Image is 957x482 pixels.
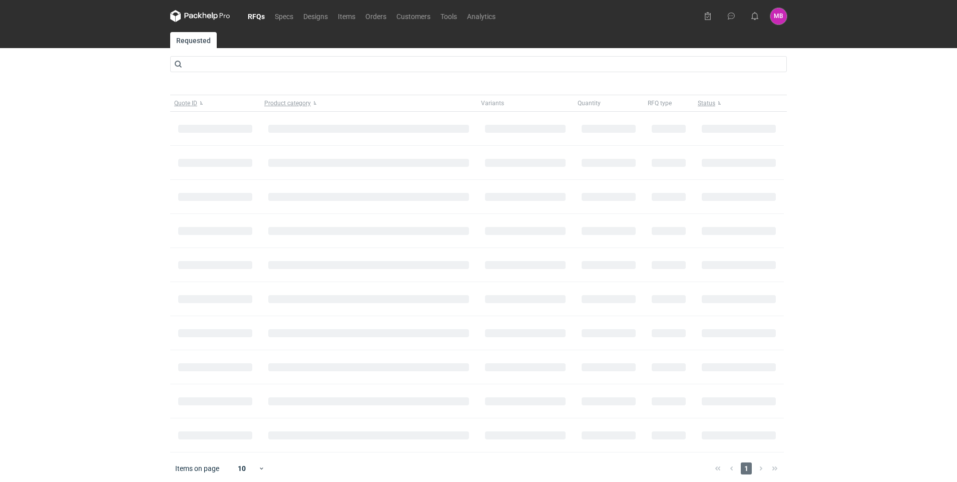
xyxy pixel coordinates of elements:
[243,10,270,22] a: RFQs
[648,99,672,107] span: RFQ type
[174,99,197,107] span: Quote ID
[360,10,391,22] a: Orders
[170,32,217,48] a: Requested
[578,99,601,107] span: Quantity
[175,463,219,473] span: Items on page
[770,8,787,25] div: Mateusz Borowik
[391,10,435,22] a: Customers
[770,8,787,25] button: MB
[694,95,784,111] button: Status
[264,99,311,107] span: Product category
[741,462,752,474] span: 1
[698,99,715,107] span: Status
[435,10,462,22] a: Tools
[333,10,360,22] a: Items
[170,10,230,22] svg: Packhelp Pro
[260,95,477,111] button: Product category
[298,10,333,22] a: Designs
[270,10,298,22] a: Specs
[170,95,260,111] button: Quote ID
[226,461,258,475] div: 10
[462,10,501,22] a: Analytics
[481,99,504,107] span: Variants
